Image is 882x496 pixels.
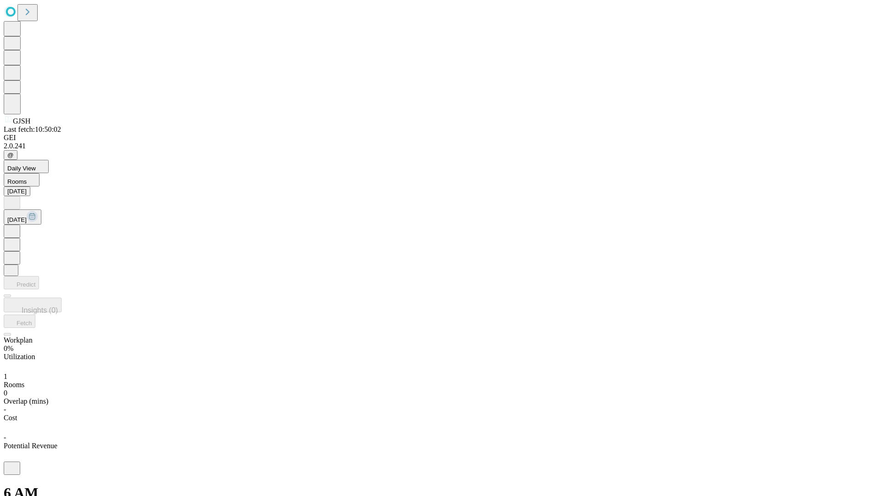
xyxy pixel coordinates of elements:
span: [DATE] [7,216,27,223]
span: Rooms [7,178,27,185]
button: @ [4,150,17,160]
span: Potential Revenue [4,442,57,450]
button: Fetch [4,315,35,328]
button: [DATE] [4,186,30,196]
div: 2.0.241 [4,142,878,150]
span: 0% [4,344,13,352]
span: @ [7,152,14,158]
span: 0 [4,389,7,397]
span: 1 [4,372,7,380]
span: - [4,434,6,441]
button: Daily View [4,160,49,173]
span: GJSH [13,117,30,125]
button: Rooms [4,173,40,186]
button: Predict [4,276,39,289]
span: Last fetch: 10:50:02 [4,125,61,133]
span: Cost [4,414,17,422]
button: [DATE] [4,209,41,225]
button: Insights (0) [4,298,62,312]
span: Utilization [4,353,35,361]
span: Workplan [4,336,33,344]
div: GEI [4,134,878,142]
span: Insights (0) [22,306,58,314]
span: Rooms [4,381,24,389]
span: Overlap (mins) [4,397,48,405]
span: Daily View [7,165,36,172]
span: - [4,406,6,413]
